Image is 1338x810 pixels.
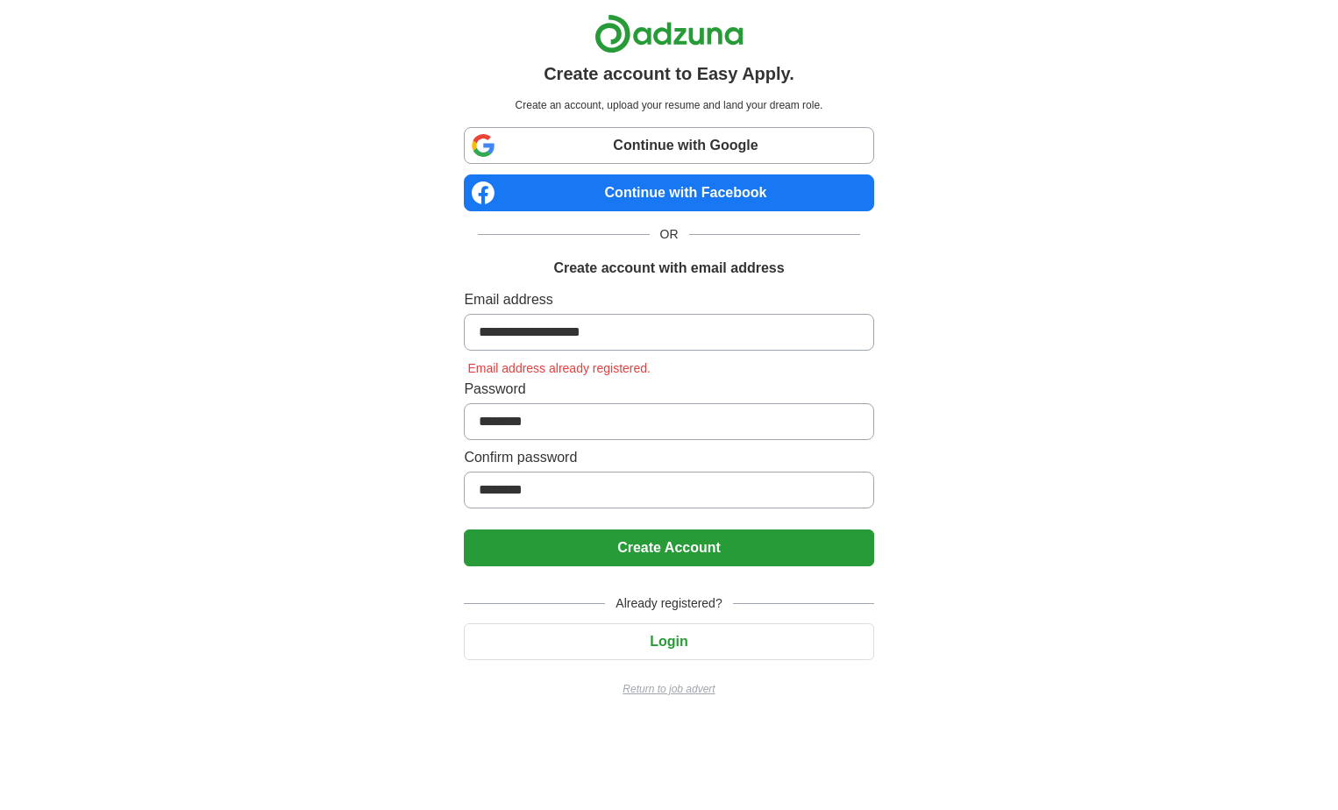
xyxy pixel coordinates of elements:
h1: Create account to Easy Apply. [544,60,794,87]
button: Login [464,623,873,660]
label: Confirm password [464,447,873,468]
button: Create Account [464,529,873,566]
a: Continue with Facebook [464,174,873,211]
label: Password [464,379,873,400]
a: Login [464,634,873,649]
span: Email address already registered. [464,361,654,375]
a: Continue with Google [464,127,873,164]
h1: Create account with email address [553,258,784,279]
span: OR [650,225,689,244]
label: Email address [464,289,873,310]
p: Create an account, upload your resume and land your dream role. [467,97,870,113]
span: Already registered? [605,594,732,613]
a: Return to job advert [464,681,873,697]
img: Adzuna logo [594,14,744,53]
